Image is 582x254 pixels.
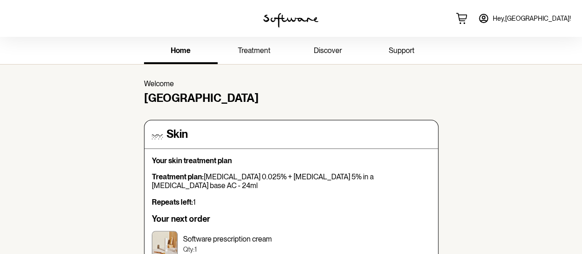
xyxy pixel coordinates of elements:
[144,39,218,64] a: home
[152,198,431,207] p: 1
[263,13,318,28] img: software logo
[152,214,431,224] h6: Your next order
[167,128,188,141] h4: Skin
[493,15,571,23] span: Hey, [GEOGRAPHIC_DATA] !
[473,7,576,30] a: Hey,[GEOGRAPHIC_DATA]!
[183,246,272,254] p: Qty: 1
[152,172,431,190] p: [MEDICAL_DATA] 0.025% + [MEDICAL_DATA] 5% in a [MEDICAL_DATA] base AC - 24ml
[152,156,431,165] p: Your skin treatment plan
[291,39,365,64] a: discover
[238,46,271,55] span: treatment
[389,46,415,55] span: support
[144,79,438,88] p: Welcome
[314,46,342,55] span: discover
[144,92,438,105] h4: [GEOGRAPHIC_DATA]
[218,39,291,64] a: treatment
[171,46,190,55] span: home
[183,235,272,243] p: Software prescription cream
[152,172,204,181] strong: Treatment plan:
[365,39,438,64] a: support
[152,198,193,207] strong: Repeats left:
